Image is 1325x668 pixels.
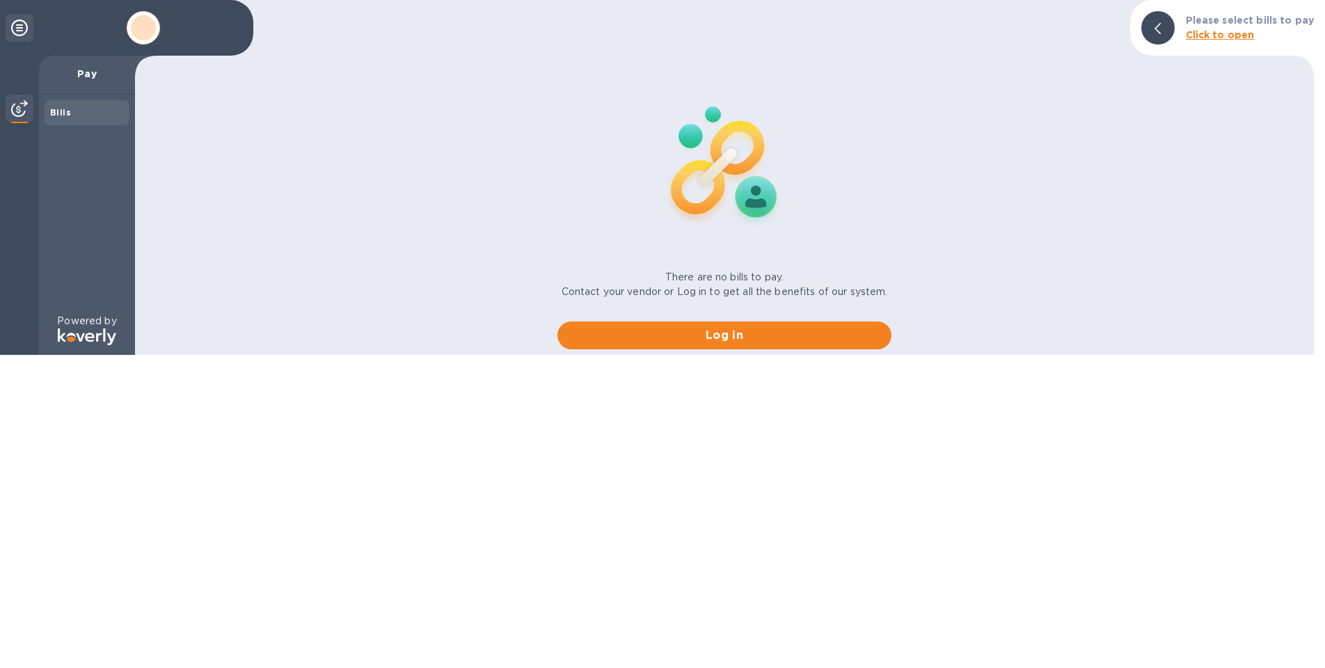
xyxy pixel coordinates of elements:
span: Log in [569,327,880,344]
b: Please select bills to pay [1186,15,1314,26]
img: Logo [58,328,116,345]
p: Pay [50,67,124,81]
button: Log in [557,321,891,349]
b: Click to open [1186,29,1255,40]
p: Powered by [57,314,116,328]
p: There are no bills to pay. Contact your vendor or Log in to get all the benefits of our system. [562,270,888,299]
b: Bills [50,107,71,118]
